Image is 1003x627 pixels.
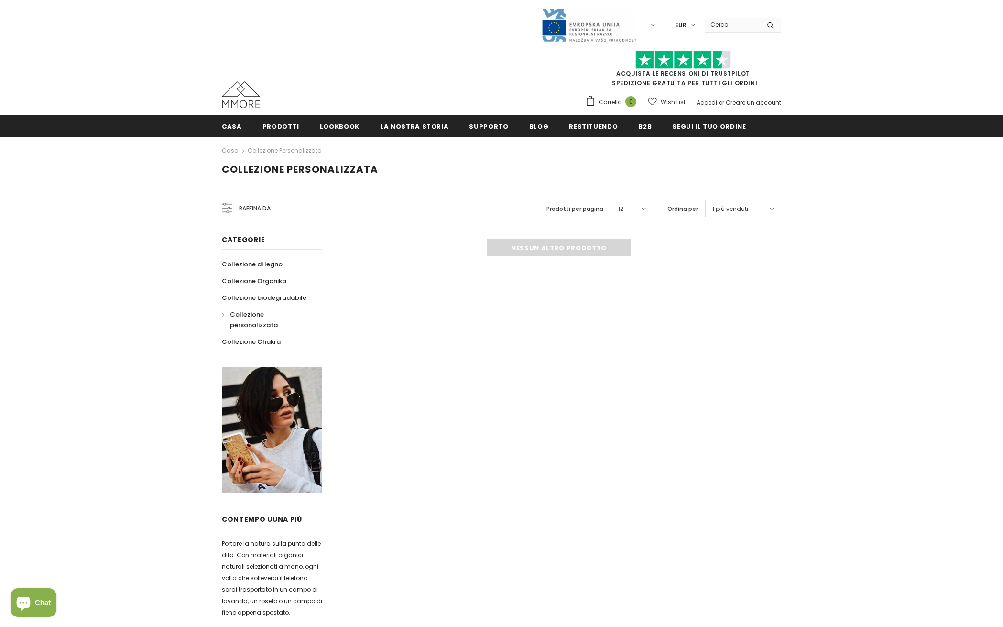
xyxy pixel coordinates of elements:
[320,122,360,131] span: Lookbook
[320,115,360,137] a: Lookbook
[222,515,302,524] span: contempo uUna più
[380,115,448,137] a: La nostra storia
[675,21,687,30] span: EUR
[697,99,717,107] a: Accedi
[469,115,508,137] a: supporto
[222,235,265,244] span: Categorie
[546,204,603,214] label: Prodotti per pagina
[648,94,686,110] a: Wish List
[222,538,322,618] p: Portare la natura sulla punta delle dita. Con materiali organici naturali selezionati a mano, ogn...
[222,306,312,333] a: Collezione personalizzata
[222,289,306,306] a: Collezione biodegradabile
[541,21,637,29] a: Javni Razpis
[262,122,299,131] span: Prodotti
[222,293,306,302] span: Collezione biodegradabile
[222,256,283,273] a: Collezione di legno
[222,122,242,131] span: Casa
[222,273,286,289] a: Collezione Organika
[625,96,636,107] span: 0
[672,115,746,137] a: Segui il tuo ordine
[661,98,686,107] span: Wish List
[248,146,322,154] a: Collezione personalizzata
[222,276,286,286] span: Collezione Organika
[541,8,637,43] img: Javni Razpis
[230,310,278,330] span: Collezione personalizzata
[635,51,731,69] img: Fidati di Pilot Stars
[618,204,623,214] span: 12
[380,122,448,131] span: La nostra storia
[222,145,239,156] a: Casa
[222,260,283,269] span: Collezione di legno
[222,81,260,108] img: Casi MMORE
[599,98,621,107] span: Carrello
[719,99,724,107] span: or
[262,115,299,137] a: Prodotti
[585,55,781,87] span: SPEDIZIONE GRATUITA PER TUTTI GLI ORDINI
[616,69,750,77] a: Acquista le recensioni di TrustPilot
[713,204,748,214] span: I più venduti
[529,122,549,131] span: Blog
[239,203,271,214] span: Raffina da
[585,95,641,110] a: Carrello 0
[569,122,618,131] span: Restituendo
[469,122,508,131] span: supporto
[222,333,281,350] a: Collezione Chakra
[667,204,698,214] label: Ordina per
[8,588,59,619] inbox-online-store-chat: Shopify online store chat
[222,163,378,176] span: Collezione personalizzata
[638,115,652,137] a: B2B
[222,337,281,346] span: Collezione Chakra
[672,122,746,131] span: Segui il tuo ordine
[726,99,781,107] a: Creare un account
[705,18,760,32] input: Search Site
[569,115,618,137] a: Restituendo
[529,115,549,137] a: Blog
[638,122,652,131] span: B2B
[222,115,242,137] a: Casa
